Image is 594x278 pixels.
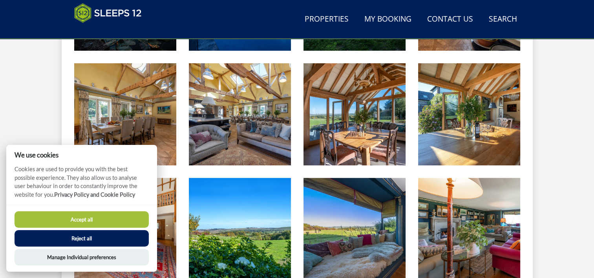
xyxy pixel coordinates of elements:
a: Properties [302,11,352,28]
button: Reject all [15,230,149,247]
button: Accept all [15,211,149,228]
a: My Booking [361,11,415,28]
h2: We use cookies [6,151,157,159]
a: Contact Us [424,11,476,28]
img: Sleeps 12 [74,3,142,23]
iframe: Customer reviews powered by Trustpilot [70,27,153,34]
img: House On The Hill - Breath taking views from the conservatory [303,63,406,165]
p: Cookies are used to provide you with the best possible experience. They also allow us to analyse ... [6,165,157,205]
img: House On The Hill - Perfect for family and friends celebrations [74,63,176,165]
a: Privacy Policy and Cookie Policy [54,191,135,198]
img: House On The Hill - The beautiful sunlit conservatory; off the main hall, with doors onto the ter... [418,63,520,165]
a: Search [486,11,520,28]
img: House On The Hill - Hefty timbers soar to the roof in the kitchen/dining room [189,63,291,165]
button: Manage Individual preferences [15,249,149,265]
